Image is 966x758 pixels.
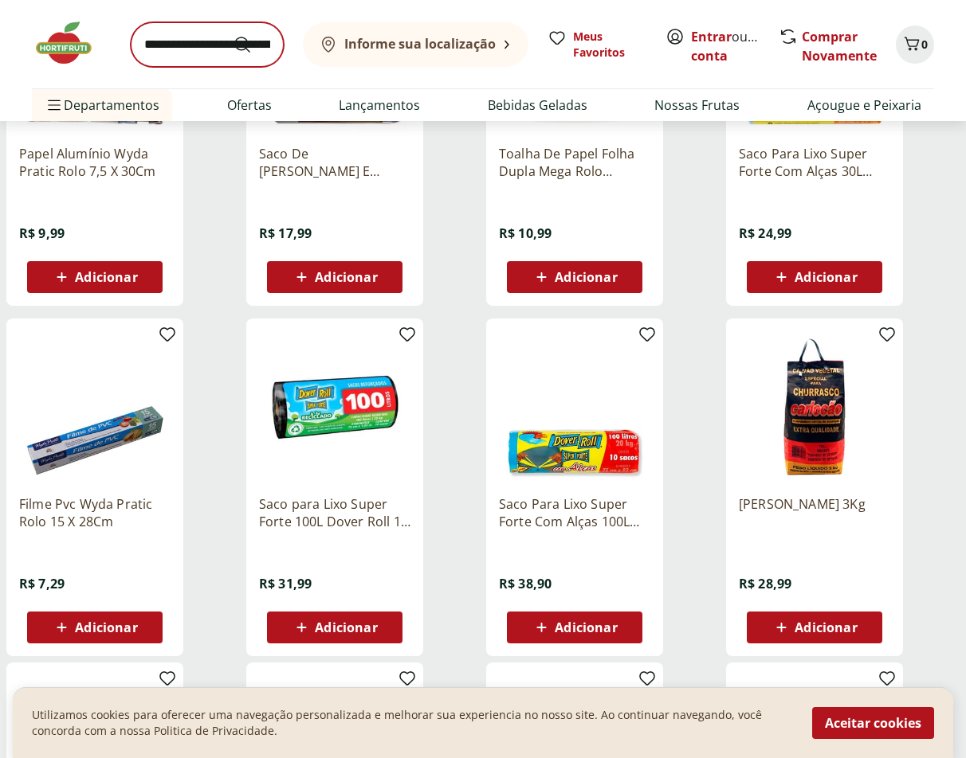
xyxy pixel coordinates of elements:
a: [PERSON_NAME] 3Kg [739,495,890,530]
a: Filme Pvc Wyda Pratic Rolo 15 X 28Cm [19,495,171,530]
button: Adicionar [747,261,882,293]
span: R$ 17,99 [259,225,312,242]
button: Adicionar [267,611,402,643]
p: Utilizamos cookies para oferecer uma navegação personalizada e melhorar sua experiencia no nosso ... [32,707,793,739]
span: Adicionar [795,621,857,634]
a: Bebidas Geladas [488,96,587,115]
span: Adicionar [75,271,137,283]
span: Adicionar [795,271,857,283]
button: Submit Search [233,35,271,54]
a: Nossas Frutas [654,96,740,115]
span: Adicionar [555,621,617,634]
input: search [131,22,284,67]
span: Adicionar [75,621,137,634]
a: Ofertas [227,96,272,115]
a: Papel Alumínio Wyda Pratic Rolo 7,5 X 30Cm [19,145,171,180]
span: R$ 7,29 [19,575,65,592]
span: Departamentos [45,86,159,124]
button: Adicionar [267,261,402,293]
a: Criar conta [691,28,779,64]
img: Saco para Lixo Super Forte 100L Dover Roll 10 unidades [259,331,410,483]
button: Adicionar [27,261,163,293]
a: Toalha De Papel Folha Dupla Mega Rolo Coquetel 19Cm X 20Cm Pacote Leve 180 Pague 160 Unidades [499,145,650,180]
img: Filme Pvc Wyda Pratic Rolo 15 X 28Cm [19,331,171,483]
button: Adicionar [747,611,882,643]
a: Entrar [691,28,732,45]
span: 0 [921,37,928,52]
button: Aceitar cookies [812,707,934,739]
button: Adicionar [27,611,163,643]
span: R$ 28,99 [739,575,791,592]
span: Adicionar [315,621,377,634]
b: Informe sua localização [344,35,496,53]
span: R$ 24,99 [739,225,791,242]
img: Hortifruti [32,19,112,67]
span: Adicionar [555,271,617,283]
button: Carrinho [896,25,934,64]
a: Comprar Novamente [802,28,877,64]
a: Açougue e Peixaria [807,96,921,115]
span: Meus Favoritos [573,29,646,61]
span: ou [691,27,762,65]
span: R$ 38,90 [499,575,552,592]
button: Adicionar [507,611,642,643]
a: Lançamentos [339,96,420,115]
span: R$ 10,99 [499,225,552,242]
a: Meus Favoritos [548,29,646,61]
img: Saco Para Lixo Super Forte Com Alças 100L Pacote Com 10 Unidades Dover Roll [499,331,650,483]
button: Adicionar [507,261,642,293]
span: R$ 31,99 [259,575,312,592]
span: R$ 9,99 [19,225,65,242]
a: Saco De [PERSON_NAME] E [PERSON_NAME] Defense Cor Lilás Dover Roll - Com 50 Unidades [259,145,410,180]
button: Informe sua localização [303,22,528,67]
a: Saco Para Lixo Super Forte Com Alças 100L Pacote Com 10 Unidades Dover Roll [499,495,650,530]
a: Saco Para Lixo Super Forte Com Alças 30L Pacote Com 20 Unidades Dover Roll [739,145,890,180]
span: Adicionar [315,271,377,283]
button: Menu [45,86,64,124]
img: Carvão Cariocão 3Kg [739,331,890,483]
a: Saco para Lixo Super Forte 100L Dover Roll 10 unidades [259,495,410,530]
